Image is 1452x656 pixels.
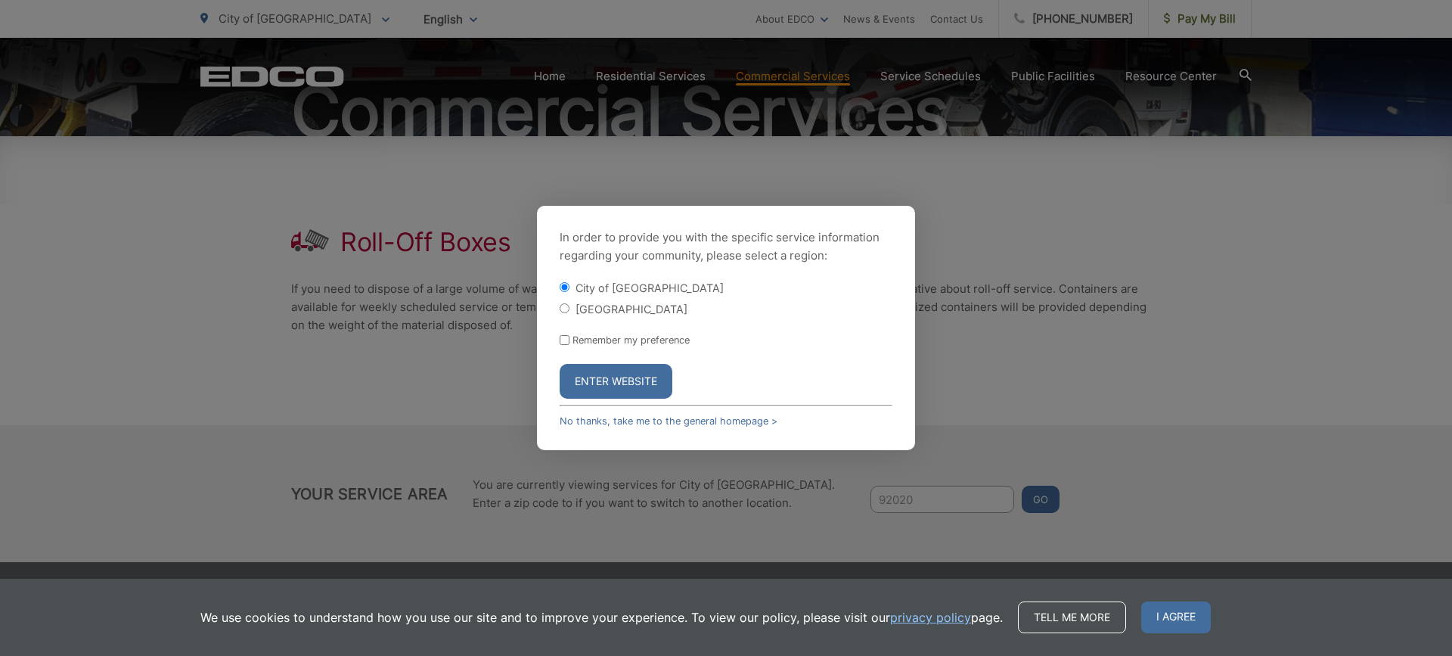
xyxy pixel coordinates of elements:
[576,281,724,294] label: City of [GEOGRAPHIC_DATA]
[200,608,1003,626] p: We use cookies to understand how you use our site and to improve your experience. To view our pol...
[1018,602,1126,633] a: Tell me more
[576,303,687,316] label: [GEOGRAPHIC_DATA]
[560,364,672,399] button: Enter Website
[560,229,892,265] p: In order to provide you with the specific service information regarding your community, please se...
[1141,602,1211,633] span: I agree
[560,415,777,427] a: No thanks, take me to the general homepage >
[572,334,690,346] label: Remember my preference
[890,608,971,626] a: privacy policy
